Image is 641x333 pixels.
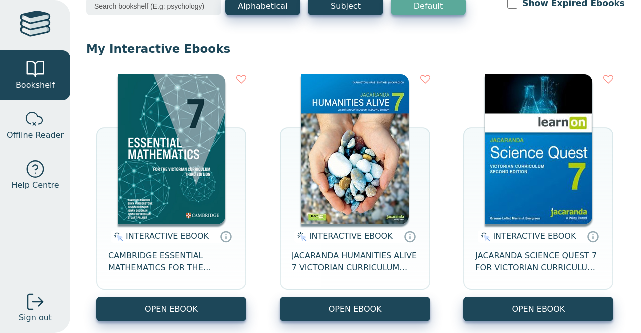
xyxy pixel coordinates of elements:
span: CAMBRIDGE ESSENTIAL MATHEMATICS FOR THE VICTORIAN CURRICULUM YEAR 7 EBOOK 3E [108,250,234,274]
a: Interactive eBooks are accessed online via the publisher’s portal. They contain interactive resou... [587,230,599,242]
span: Help Centre [11,179,59,191]
span: JACARANDA SCIENCE QUEST 7 FOR VICTORIAN CURRICULUM LEARNON 2E EBOOK [475,250,601,274]
img: a4cdec38-c0cf-47c5-bca4-515c5eb7b3e9.png [118,74,225,224]
img: 329c5ec2-5188-ea11-a992-0272d098c78b.jpg [485,74,592,224]
a: Interactive eBooks are accessed online via the publisher’s portal. They contain interactive resou... [220,230,232,242]
span: Sign out [19,312,52,324]
img: interactive.svg [294,231,307,243]
img: interactive.svg [478,231,490,243]
span: INTERACTIVE EBOOK [493,231,576,241]
button: OPEN EBOOK [463,297,613,321]
img: 429ddfad-7b91-e911-a97e-0272d098c78b.jpg [301,74,409,224]
button: OPEN EBOOK [96,297,246,321]
span: INTERACTIVE EBOOK [126,231,209,241]
span: JACARANDA HUMANITIES ALIVE 7 VICTORIAN CURRICULUM LEARNON EBOOK 2E [292,250,418,274]
img: interactive.svg [111,231,123,243]
button: OPEN EBOOK [280,297,430,321]
p: My Interactive Ebooks [86,41,625,56]
span: INTERACTIVE EBOOK [309,231,393,241]
a: Interactive eBooks are accessed online via the publisher’s portal. They contain interactive resou... [404,230,416,242]
span: Bookshelf [16,79,55,91]
span: Offline Reader [7,129,64,141]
